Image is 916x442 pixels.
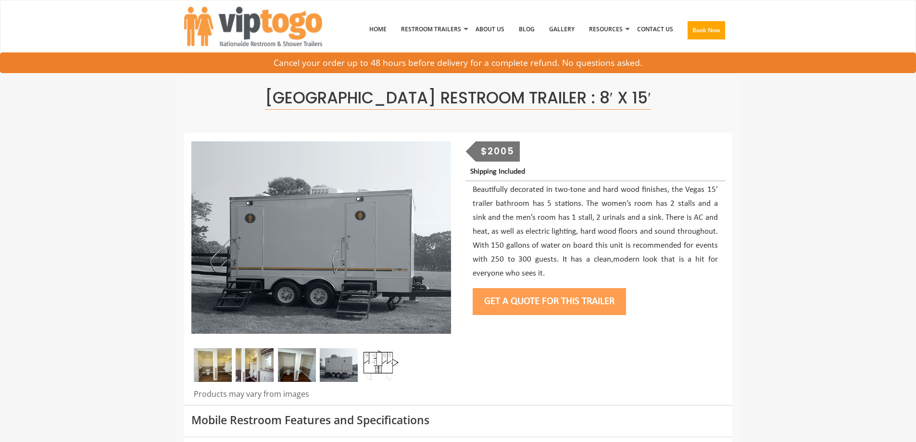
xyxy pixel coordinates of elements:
[473,296,626,306] a: Get a Quote for this Trailer
[236,348,274,382] img: Vages 5 station 02
[362,348,400,382] img: Floor Plan of 5 station restroom with sink and toilet
[470,165,725,178] p: Shipping Included
[473,288,626,315] button: Get a Quote for this Trailer
[184,7,322,46] img: VIPTOGO
[542,4,582,54] a: Gallery
[680,4,732,60] a: Book Now
[688,21,725,39] button: Book Now
[512,4,542,54] a: Blog
[468,4,512,54] a: About Us
[473,183,718,280] p: Beautifully decorated in two-tone and hard wood finishes, the Vegas 15’ trailer bathroom has 5 st...
[582,4,630,54] a: Resources
[191,141,451,334] img: Full view of five station restroom trailer with two separate doors for men and women
[320,348,358,382] img: Full view of five station restroom trailer with two separate doors for men and women
[362,4,394,54] a: Home
[191,389,451,405] div: Products may vary from images
[394,4,468,54] a: Restroom Trailers
[278,348,316,382] img: With modern design and privacy the women’s side is comfortable and clean.
[476,141,520,162] div: $2005
[630,4,680,54] a: Contact Us
[265,87,651,110] span: [GEOGRAPHIC_DATA] Restroom Trailer : 8′ x 15′
[194,348,232,382] img: Vages 5 station 03
[191,414,725,426] h3: Mobile Restroom Features and Specifications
